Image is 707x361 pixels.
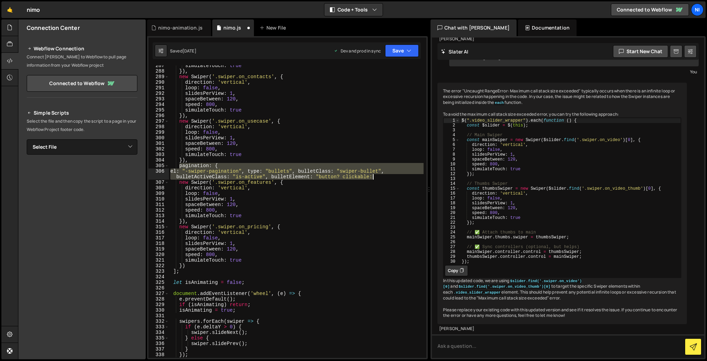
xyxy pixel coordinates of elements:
div: 26 [444,240,460,245]
div: 287 [148,63,169,68]
div: 3 [444,128,460,133]
a: Connected to Webflow [27,75,137,92]
div: 24 [444,230,460,235]
div: 330 [148,307,169,313]
div: 325 [148,280,169,285]
h2: Simple Scripts [27,109,137,117]
div: 338 [148,352,169,358]
div: 12 [444,172,460,177]
div: 315 [148,224,169,230]
div: 304 [148,157,169,163]
div: 329 [148,302,169,307]
div: 294 [148,102,169,107]
div: 307 [148,180,169,185]
button: Start new chat [613,45,668,58]
div: 328 [148,296,169,302]
div: 310 [148,196,169,202]
div: 13 [444,177,460,181]
div: [PERSON_NAME] [439,326,685,332]
div: 7 [444,147,460,152]
div: 320 [148,252,169,257]
div: 4 [444,133,460,138]
div: 5 [444,138,460,142]
div: 9 [444,157,460,162]
div: 289 [148,74,169,80]
code: $slider.find('.swiper.on_video')[0] [443,279,582,289]
div: 18 [444,201,460,206]
button: Copy [445,265,468,276]
div: 29 [444,254,460,259]
div: 296 [148,113,169,118]
div: 332 [148,319,169,324]
a: Connected to Webflow [611,3,689,16]
div: nimo [27,6,40,14]
div: 331 [148,313,169,319]
div: 14 [444,181,460,186]
div: 311 [148,202,169,207]
div: 300 [148,135,169,141]
div: 321 [148,257,169,263]
div: 21 [444,215,460,220]
div: 1 [444,118,460,123]
p: Select the file and then copy the script to a page in your Webflow Project footer code. [27,117,137,134]
div: 17 [444,196,460,201]
div: nimo-animation.js [158,24,203,31]
button: Save [385,44,419,57]
div: 6 [444,142,460,147]
h2: Slater AI [441,48,469,55]
div: 27 [444,245,460,249]
div: 302 [148,146,169,152]
div: 324 [148,274,169,280]
div: 316 [148,230,169,235]
div: 25 [444,235,460,240]
div: 322 [148,263,169,269]
div: 313 [148,213,169,219]
div: 23 [444,225,460,230]
div: 333 [148,324,169,330]
div: 292 [148,91,169,96]
div: 2 [444,123,460,128]
div: The error "Uncaught RangeError: Maximum call stack size exceeded" typically occurs when there is ... [437,83,687,325]
div: 305 [148,163,169,169]
iframe: YouTube video player [27,233,138,296]
div: 295 [148,107,169,113]
div: 336 [148,341,169,346]
a: ni [691,3,704,16]
div: Saved [170,48,196,54]
div: 30 [444,259,460,264]
div: [PERSON_NAME] [439,36,685,42]
div: 314 [148,219,169,224]
h2: Connection Center [27,24,80,32]
a: 🤙 [1,1,18,18]
div: 298 [148,124,169,130]
iframe: YouTube video player [27,166,138,229]
div: 297 [148,118,169,124]
div: 312 [148,207,169,213]
div: 28 [444,249,460,254]
div: 15 [444,186,460,191]
div: 288 [148,68,169,74]
div: 308 [148,185,169,191]
button: Code + Tools [324,3,383,16]
div: 16 [444,191,460,196]
div: 291 [148,85,169,91]
div: Chat with [PERSON_NAME] [431,19,517,36]
div: 335 [148,335,169,341]
div: 334 [148,330,169,335]
div: 11 [444,167,460,172]
div: 326 [148,285,169,291]
p: Connect [PERSON_NAME] to Webflow to pull page information from your Webflow project [27,53,137,69]
div: 301 [148,141,169,146]
div: 293 [148,96,169,102]
div: 319 [148,246,169,252]
div: [DATE] [182,48,196,54]
div: You [451,68,697,75]
div: 22 [444,220,460,225]
div: 10 [444,162,460,167]
code: each [494,100,504,105]
div: 19 [444,206,460,211]
h2: Webflow Connection [27,44,137,53]
code: $slider.find('.swiper.on_video_thumb')[0] [458,284,551,289]
div: Documentation [518,19,577,36]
